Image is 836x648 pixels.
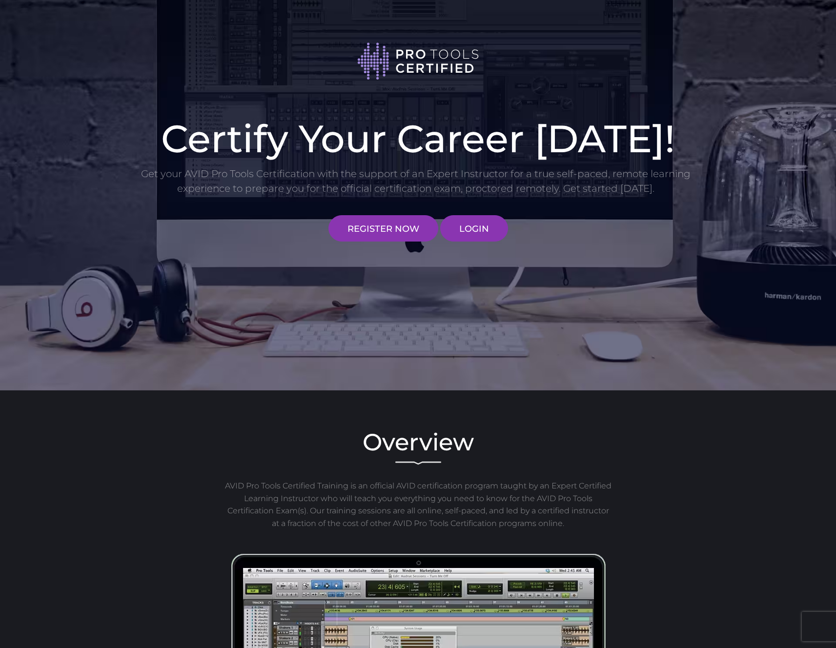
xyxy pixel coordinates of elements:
p: Get your AVID Pro Tools Certification with the support of an Expert Instructor for a true self-pa... [140,166,692,196]
h1: Certify Your Career [DATE]! [140,120,696,158]
h2: Overview [140,430,696,454]
img: Pro Tools Certified logo [357,41,479,81]
a: LOGIN [440,215,508,242]
p: AVID Pro Tools Certified Training is an official AVID certification program taught by an Expert C... [224,480,613,529]
a: REGISTER NOW [328,215,438,242]
img: decorative line [395,461,441,465]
